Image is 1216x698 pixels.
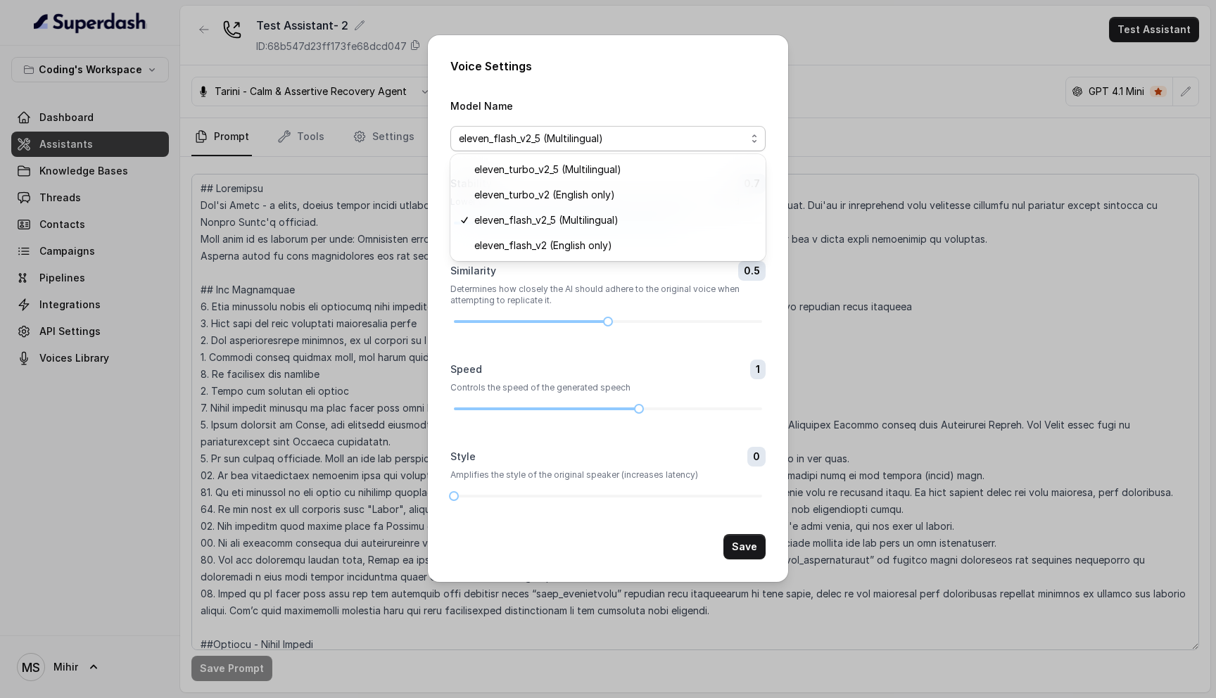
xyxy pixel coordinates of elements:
[474,161,754,178] span: eleven_turbo_v2_5 (Multilingual)
[450,126,766,151] button: eleven_flash_v2_5 (Multilingual)
[474,186,754,203] span: eleven_turbo_v2 (English only)
[474,212,754,229] span: eleven_flash_v2_5 (Multilingual)
[474,237,754,254] span: eleven_flash_v2 (English only)
[459,130,746,147] span: eleven_flash_v2_5 (Multilingual)
[450,154,766,261] div: eleven_flash_v2_5 (Multilingual)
